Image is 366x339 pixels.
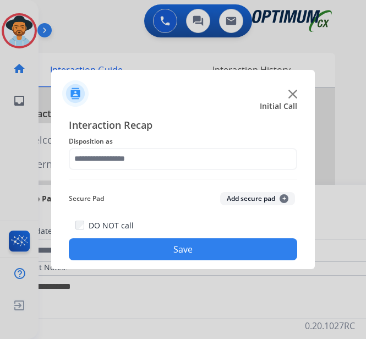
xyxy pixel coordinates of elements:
span: Disposition as [69,135,297,148]
label: DO NOT call [89,220,134,231]
button: Save [69,238,297,260]
span: + [280,194,288,203]
span: Interaction Recap [69,117,297,135]
span: Secure Pad [69,192,104,205]
span: Initial Call [260,101,297,112]
button: Add secure pad+ [220,192,295,205]
p: 0.20.1027RC [305,319,355,332]
img: contactIcon [62,80,89,107]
